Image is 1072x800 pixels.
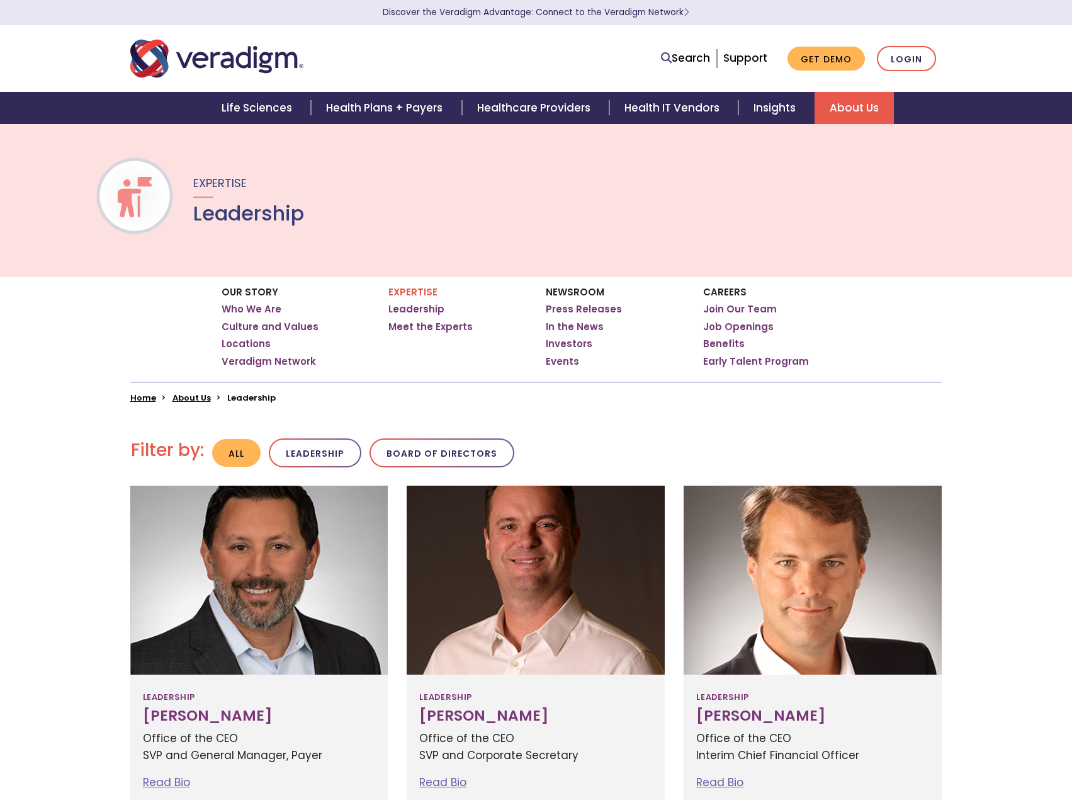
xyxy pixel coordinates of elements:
[130,38,303,79] img: Veradigm logo
[206,92,311,124] a: Life Sciences
[311,92,461,124] a: Health Plans + Payers
[143,730,376,764] p: Office of the CEO SVP and General Manager, Payer
[696,687,748,707] span: Leadership
[222,303,281,316] a: Who We Are
[388,303,444,316] a: Leadership
[815,92,894,124] a: About Us
[703,303,777,316] a: Join Our Team
[222,321,319,333] a: Culture and Values
[696,707,929,725] h3: [PERSON_NAME]
[143,775,190,790] a: Read Bio
[419,687,471,707] span: Leadership
[661,50,710,67] a: Search
[609,92,738,124] a: Health IT Vendors
[462,92,609,124] a: Healthcare Providers
[269,438,361,468] button: Leadership
[546,303,622,316] a: Press Releases
[696,775,743,790] a: Read Bio
[222,355,316,368] a: Veradigm Network
[419,707,652,725] h3: [PERSON_NAME]
[546,338,592,350] a: Investors
[131,440,204,461] h2: Filter by:
[546,355,579,368] a: Events
[370,438,514,468] button: Board of Directors
[172,392,211,404] a: About Us
[703,355,809,368] a: Early Talent Program
[738,92,815,124] a: Insights
[193,175,247,191] span: Expertise
[388,321,473,333] a: Meet the Experts
[696,730,929,764] p: Office of the CEO Interim Chief Financial Officer
[222,338,271,350] a: Locations
[546,321,604,333] a: In the News
[703,321,774,333] a: Job Openings
[684,6,689,18] span: Learn More
[703,338,745,350] a: Benefits
[193,202,304,226] h1: Leadership
[877,46,936,72] a: Login
[212,439,261,467] button: All
[787,47,865,71] a: Get Demo
[143,687,195,707] span: Leadership
[723,50,767,66] a: Support
[419,730,652,764] p: Office of the CEO SVP and Corporate Secretary
[419,775,466,790] a: Read Bio
[383,6,689,18] a: Discover the Veradigm Advantage: Connect to the Veradigm NetworkLearn More
[143,707,376,725] h3: [PERSON_NAME]
[130,392,156,404] a: Home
